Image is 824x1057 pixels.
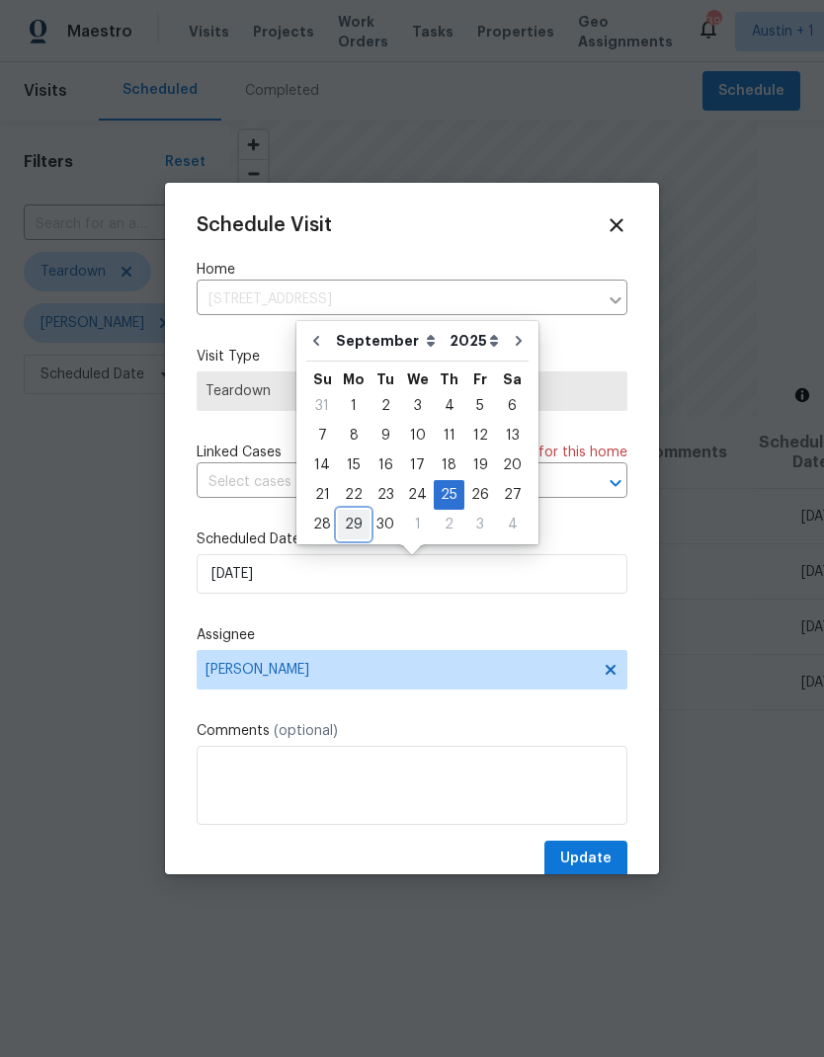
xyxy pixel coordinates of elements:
div: Mon Sep 01 2025 [338,391,370,421]
div: Sat Sep 06 2025 [496,391,529,421]
div: 13 [496,422,529,449]
div: Sat Sep 20 2025 [496,450,529,480]
div: 16 [370,451,401,479]
div: Sat Sep 13 2025 [496,421,529,450]
div: 27 [496,481,529,509]
span: Linked Cases [197,443,282,462]
div: Wed Sep 24 2025 [401,480,434,510]
span: Schedule Visit [197,215,332,235]
div: Thu Sep 18 2025 [434,450,464,480]
div: 12 [464,422,496,449]
div: 22 [338,481,370,509]
div: 11 [434,422,464,449]
abbr: Monday [343,372,365,386]
div: Tue Sep 30 2025 [370,510,401,539]
div: Mon Sep 15 2025 [338,450,370,480]
abbr: Thursday [440,372,458,386]
div: 25 [434,481,464,509]
div: 18 [434,451,464,479]
div: Thu Sep 11 2025 [434,421,464,450]
div: Wed Sep 17 2025 [401,450,434,480]
div: Tue Sep 02 2025 [370,391,401,421]
abbr: Saturday [503,372,522,386]
div: 23 [370,481,401,509]
div: Thu Oct 02 2025 [434,510,464,539]
div: Mon Sep 22 2025 [338,480,370,510]
div: 10 [401,422,434,449]
div: 5 [464,392,496,420]
button: Go to previous month [301,321,331,361]
span: (optional) [274,724,338,738]
div: Fri Oct 03 2025 [464,510,496,539]
div: Fri Sep 19 2025 [464,450,496,480]
div: 3 [401,392,434,420]
div: Thu Sep 25 2025 [434,480,464,510]
select: Month [331,326,445,356]
div: Sun Sep 28 2025 [306,510,338,539]
div: Wed Sep 10 2025 [401,421,434,450]
input: Enter in an address [197,285,598,315]
div: 4 [496,511,529,538]
div: 4 [434,392,464,420]
label: Assignee [197,625,627,645]
div: 2 [370,392,401,420]
div: Fri Sep 26 2025 [464,480,496,510]
div: Fri Sep 12 2025 [464,421,496,450]
abbr: Tuesday [376,372,394,386]
div: Tue Sep 23 2025 [370,480,401,510]
div: Tue Sep 16 2025 [370,450,401,480]
div: Fri Sep 05 2025 [464,391,496,421]
button: Open [602,469,629,497]
div: 20 [496,451,529,479]
div: 30 [370,511,401,538]
div: Sun Sep 14 2025 [306,450,338,480]
div: 29 [338,511,370,538]
div: 1 [338,392,370,420]
select: Year [445,326,504,356]
div: Wed Sep 03 2025 [401,391,434,421]
div: Sun Sep 07 2025 [306,421,338,450]
div: 31 [306,392,338,420]
div: 6 [496,392,529,420]
span: Teardown [206,381,618,401]
div: 9 [370,422,401,449]
input: Select cases [197,467,572,498]
div: Sun Sep 21 2025 [306,480,338,510]
div: 26 [464,481,496,509]
div: Sat Oct 04 2025 [496,510,529,539]
abbr: Wednesday [407,372,429,386]
div: 8 [338,422,370,449]
button: Go to next month [504,321,534,361]
div: 2 [434,511,464,538]
div: Sun Aug 31 2025 [306,391,338,421]
div: Thu Sep 04 2025 [434,391,464,421]
div: 14 [306,451,338,479]
label: Visit Type [197,347,627,366]
span: [PERSON_NAME] [206,662,593,678]
div: 24 [401,481,434,509]
abbr: Sunday [313,372,332,386]
div: Sat Sep 27 2025 [496,480,529,510]
label: Home [197,260,627,280]
div: Mon Sep 08 2025 [338,421,370,450]
label: Comments [197,721,627,741]
input: M/D/YYYY [197,554,627,594]
div: 3 [464,511,496,538]
label: Scheduled Date [197,529,627,549]
div: 19 [464,451,496,479]
span: Close [606,214,627,236]
div: 1 [401,511,434,538]
span: Update [560,847,612,871]
div: Tue Sep 09 2025 [370,421,401,450]
button: Update [544,841,627,877]
div: 21 [306,481,338,509]
abbr: Friday [473,372,487,386]
div: Mon Sep 29 2025 [338,510,370,539]
div: 17 [401,451,434,479]
div: 28 [306,511,338,538]
div: 15 [338,451,370,479]
div: 7 [306,422,338,449]
div: Wed Oct 01 2025 [401,510,434,539]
